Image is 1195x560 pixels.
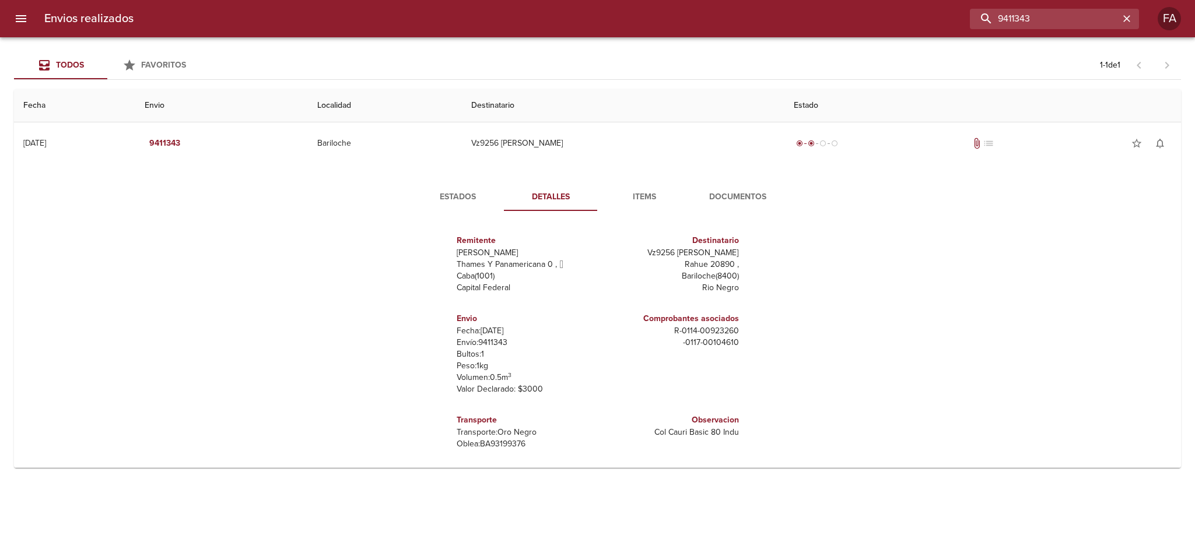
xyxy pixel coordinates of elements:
span: Todos [56,60,84,70]
p: Capital Federal [457,282,593,294]
p: Transporte: Oro Negro [457,427,593,438]
div: [DATE] [23,138,46,148]
h6: Remitente [457,234,593,247]
td: Vz9256 [PERSON_NAME] [462,122,784,164]
span: radio_button_unchecked [819,140,826,147]
th: Fecha [14,89,135,122]
p: 1 - 1 de 1 [1100,59,1120,71]
p: Valor Declarado: $ 3000 [457,383,593,395]
h6: Transporte [457,414,593,427]
span: star_border [1131,138,1143,149]
table: Tabla de envíos del cliente [14,89,1181,468]
h6: Envio [457,312,593,325]
span: Estados [418,190,497,205]
span: Items [605,190,684,205]
button: Activar notificaciones [1148,132,1172,155]
h6: Comprobantes asociados [602,312,739,325]
button: menu [7,5,35,33]
em: 9411343 [149,136,180,151]
p: Fecha: [DATE] [457,325,593,337]
th: Estado [784,89,1181,122]
span: Detalles [511,190,591,205]
span: Tiene documentos adjuntos [971,138,983,149]
p: Bariloche ( 8400 ) [602,270,739,282]
th: Destinatario [462,89,784,122]
p: Oblea: BA93199376 [457,438,593,450]
p: Col Cauri Basic 80 Indu [602,427,739,438]
span: radio_button_unchecked [831,140,838,147]
div: Despachado [794,138,840,149]
div: Tabs Envios [14,51,201,79]
p: Bultos: 1 [457,348,593,360]
p: [PERSON_NAME] [457,247,593,259]
p: - 0117 - 00104610 [602,337,739,348]
span: Pagina anterior [1125,59,1153,71]
h6: Destinatario [602,234,739,247]
span: notifications_none [1154,138,1166,149]
p: Rio Negro [602,282,739,294]
p: Peso: 1 kg [457,360,593,372]
button: Agregar a favoritos [1125,132,1148,155]
p: R - 0114 - 00923260 [602,325,739,337]
span: radio_button_checked [808,140,815,147]
p: Vz9256 [PERSON_NAME] [602,247,739,259]
h6: Observacion [602,414,739,427]
td: Bariloche [308,122,462,164]
p: Envío: 9411343 [457,337,593,348]
span: Favoritos [141,60,186,70]
span: Pagina siguiente [1153,51,1181,79]
span: radio_button_checked [796,140,803,147]
th: Envio [135,89,308,122]
div: Tabs detalle de guia [411,183,784,211]
button: 9411343 [145,133,185,154]
div: FA [1158,7,1181,30]
span: No tiene pedido asociado [983,138,994,149]
p: Thames Y Panamericana 0 ,   [457,259,593,270]
input: buscar [970,9,1119,29]
h6: Envios realizados [44,9,134,28]
p: Rahue 20890 , [602,259,739,270]
p: Volumen: 0.5 m [457,372,593,383]
p: Caba ( 1001 ) [457,270,593,282]
span: Documentos [698,190,777,205]
th: Localidad [308,89,462,122]
sup: 3 [508,371,511,379]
